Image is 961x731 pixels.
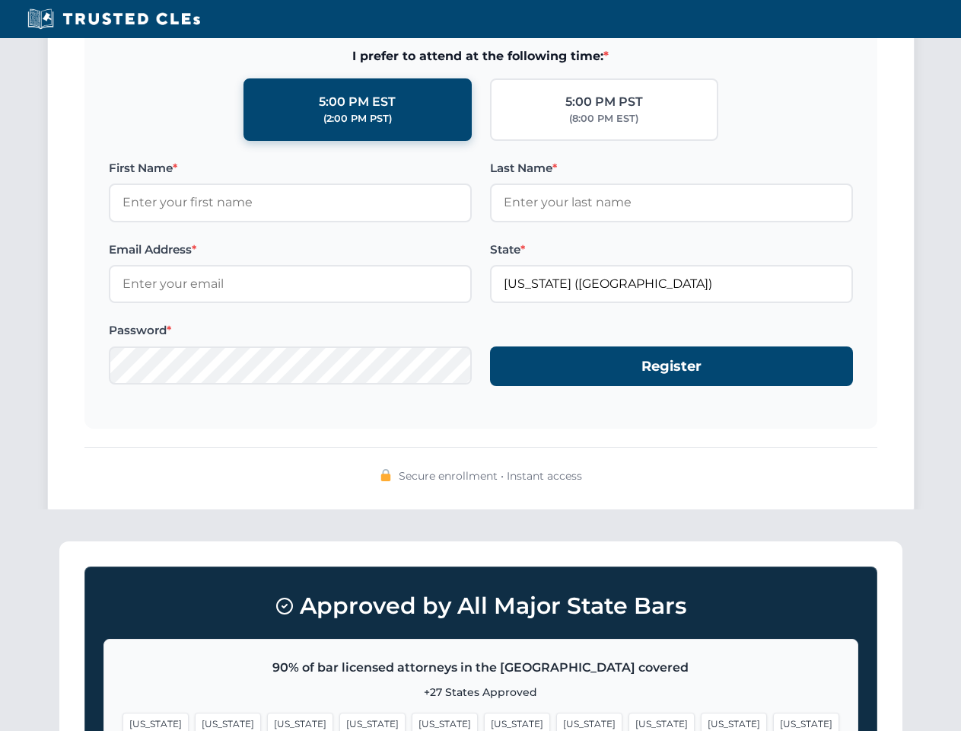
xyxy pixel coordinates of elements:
[123,658,839,678] p: 90% of bar licensed attorneys in the [GEOGRAPHIC_DATA] covered
[490,265,853,303] input: Arizona (AZ)
[109,241,472,259] label: Email Address
[399,468,582,484] span: Secure enrollment • Instant access
[109,184,472,222] input: Enter your first name
[490,159,853,177] label: Last Name
[109,265,472,303] input: Enter your email
[490,346,853,387] button: Register
[565,92,643,112] div: 5:00 PM PST
[109,321,472,340] label: Password
[569,111,638,126] div: (8:00 PM EST)
[109,46,853,66] span: I prefer to attend at the following time:
[323,111,392,126] div: (2:00 PM PST)
[109,159,472,177] label: First Name
[490,184,853,222] input: Enter your last name
[490,241,853,259] label: State
[103,586,858,627] h3: Approved by All Major State Bars
[380,469,392,481] img: 🔒
[23,8,205,30] img: Trusted CLEs
[319,92,396,112] div: 5:00 PM EST
[123,684,839,701] p: +27 States Approved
